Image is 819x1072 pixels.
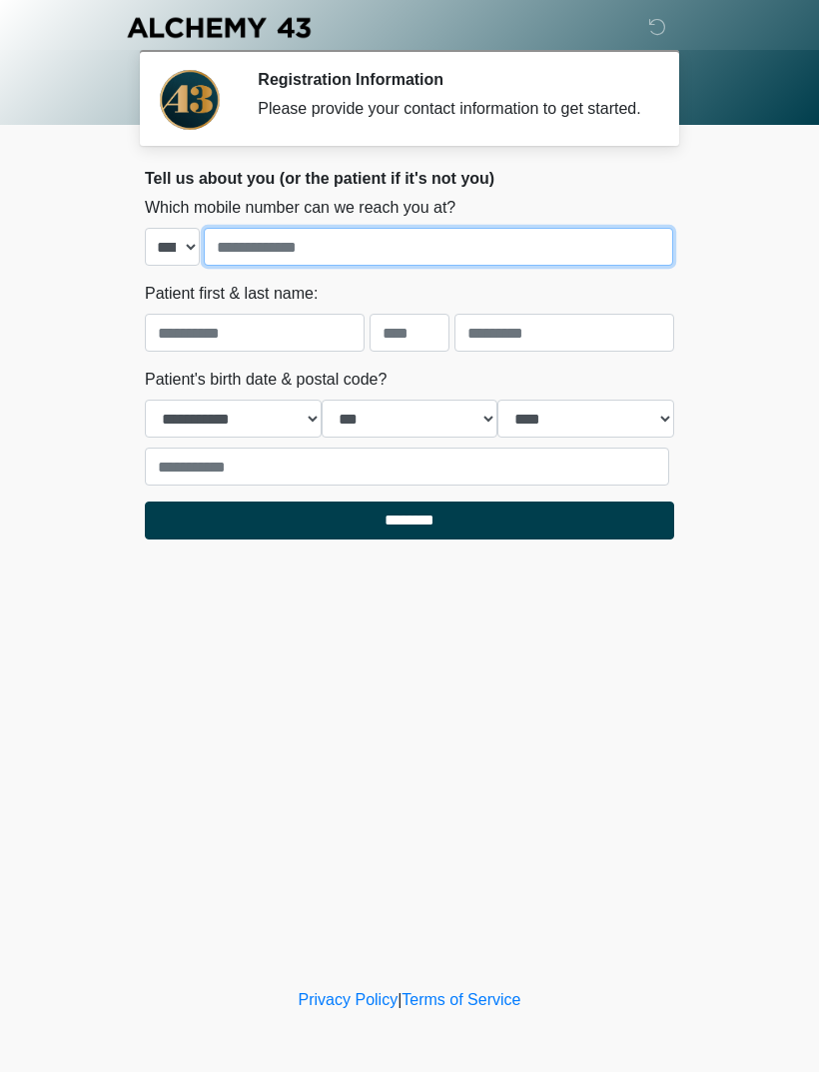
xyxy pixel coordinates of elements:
label: Patient first & last name: [145,282,318,306]
label: Which mobile number can we reach you at? [145,196,455,220]
a: | [398,991,402,1008]
div: Please provide your contact information to get started. [258,97,644,121]
img: Agent Avatar [160,70,220,130]
h2: Tell us about you (or the patient if it's not you) [145,169,674,188]
h2: Registration Information [258,70,644,89]
a: Privacy Policy [299,991,399,1008]
a: Terms of Service [402,991,520,1008]
label: Patient's birth date & postal code? [145,368,387,392]
img: Alchemy 43 Logo [125,15,313,40]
